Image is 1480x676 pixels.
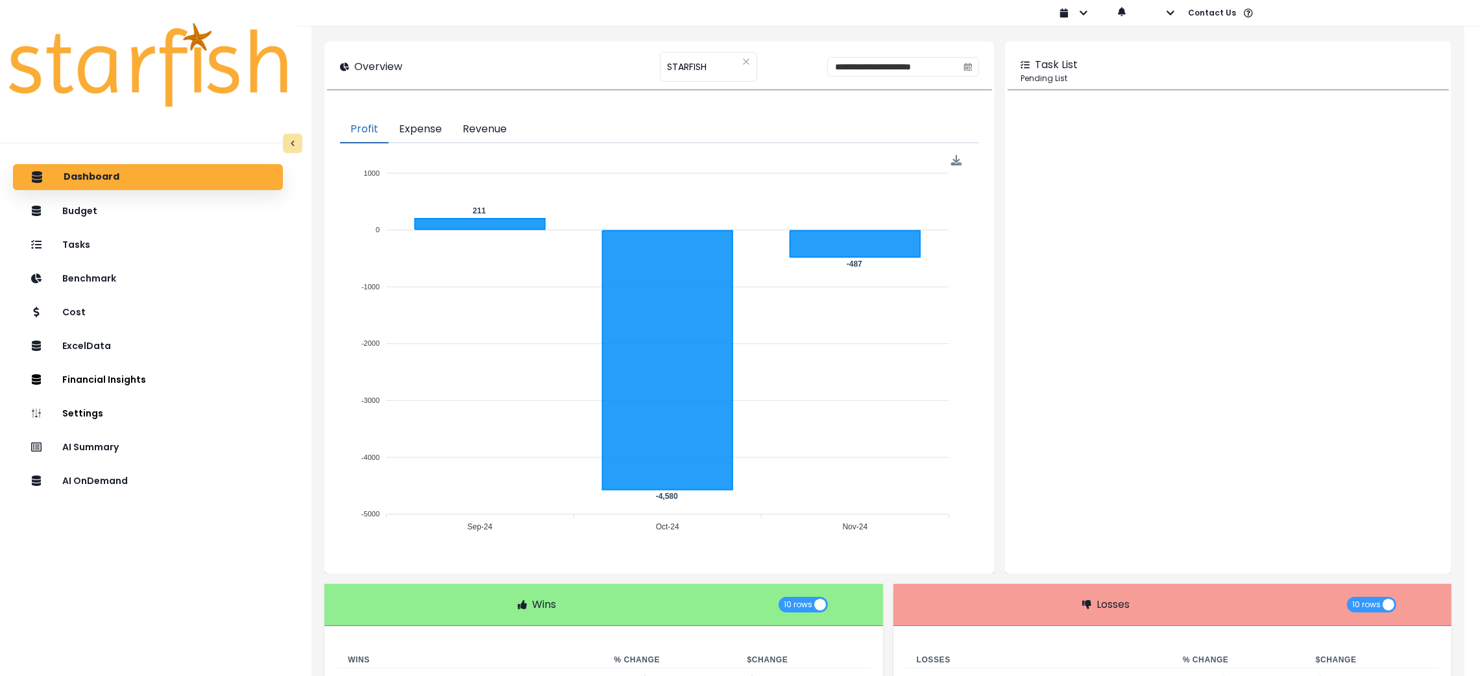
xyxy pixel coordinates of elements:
tspan: -2000 [361,339,380,347]
tspan: 1000 [364,169,380,177]
p: AI OnDemand [62,476,128,487]
th: Losses [906,652,1172,668]
p: Wins [532,597,556,612]
tspan: Sep-24 [468,523,493,532]
p: Pending List [1021,73,1436,84]
p: Task List [1035,57,1078,73]
th: $ Change [737,652,870,668]
span: 10 rows [1352,597,1381,612]
button: Tasks [13,232,283,258]
button: Expense [389,116,452,143]
tspan: -4000 [361,453,380,461]
button: Clear [742,55,750,68]
button: Profit [340,116,389,143]
button: Benchmark [13,265,283,291]
p: Overview [354,59,402,75]
button: AI OnDemand [13,468,283,494]
th: $ Change [1305,652,1438,668]
span: 10 rows [784,597,812,612]
button: Dashboard [13,164,283,190]
th: Wins [337,652,603,668]
th: % Change [603,652,736,668]
th: % Change [1172,652,1305,668]
button: ExcelData [13,333,283,359]
button: Financial Insights [13,367,283,392]
tspan: 0 [376,226,380,234]
p: Dashboard [64,171,119,183]
button: Revenue [452,116,517,143]
button: AI Summary [13,434,283,460]
div: Menu [951,155,962,166]
p: Tasks [62,239,90,250]
p: AI Summary [62,442,119,453]
tspan: Oct-24 [656,523,679,532]
tspan: -5000 [361,510,380,518]
button: Budget [13,198,283,224]
p: Losses [1097,597,1130,612]
tspan: Nov-24 [843,523,868,532]
p: ExcelData [62,341,111,352]
span: STARFISH [667,53,707,80]
tspan: -1000 [361,283,380,291]
p: Benchmark [62,273,116,284]
button: Settings [13,400,283,426]
img: Download Profit [951,155,962,166]
p: Budget [62,206,97,217]
button: Cost [13,299,283,325]
tspan: -3000 [361,396,380,404]
svg: close [742,58,750,66]
p: Cost [62,307,86,318]
svg: calendar [964,62,973,71]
